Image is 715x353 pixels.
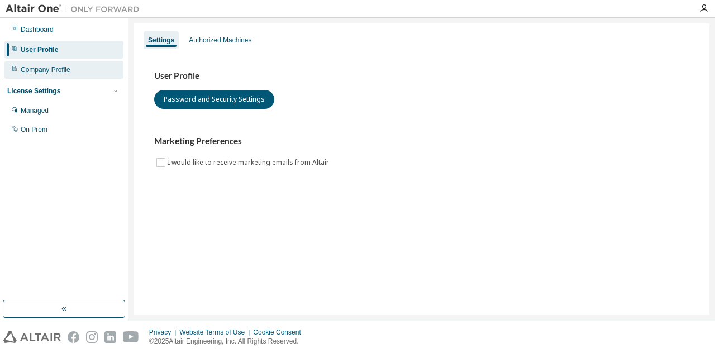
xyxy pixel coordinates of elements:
div: Settings [148,36,174,45]
div: User Profile [21,45,58,54]
div: License Settings [7,87,60,96]
div: Managed [21,106,49,115]
button: Password and Security Settings [154,90,274,109]
label: I would like to receive marketing emails from Altair [168,156,331,169]
img: altair_logo.svg [3,331,61,343]
div: Authorized Machines [189,36,251,45]
img: youtube.svg [123,331,139,343]
p: © 2025 Altair Engineering, Inc. All Rights Reserved. [149,337,308,346]
img: instagram.svg [86,331,98,343]
img: linkedin.svg [104,331,116,343]
img: Altair One [6,3,145,15]
h3: Marketing Preferences [154,136,689,147]
div: On Prem [21,125,47,134]
div: Website Terms of Use [179,328,253,337]
div: Company Profile [21,65,70,74]
div: Dashboard [21,25,54,34]
h3: User Profile [154,70,689,82]
div: Privacy [149,328,179,337]
div: Cookie Consent [253,328,307,337]
img: facebook.svg [68,331,79,343]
